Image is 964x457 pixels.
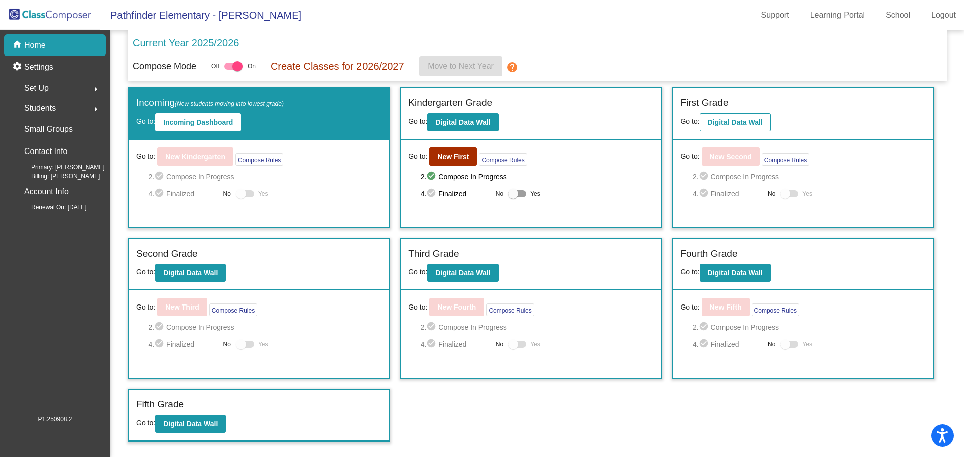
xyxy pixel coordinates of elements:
mat-icon: check_circle [699,171,711,183]
span: No [768,189,775,198]
span: 2. Compose In Progress [148,321,381,333]
span: 4. Finalized [421,338,491,350]
mat-icon: check_circle [699,338,711,350]
a: Learning Portal [802,7,873,23]
label: First Grade [680,96,728,110]
button: New Second [702,147,760,166]
span: No [768,340,775,349]
span: Go to: [136,419,155,427]
button: Digital Data Wall [155,415,226,433]
span: No [496,340,503,349]
span: No [223,340,231,349]
p: Current Year 2025/2026 [133,35,239,50]
span: Go to: [680,151,699,162]
label: Incoming [136,96,284,110]
b: Digital Data Wall [708,118,763,126]
b: New Kindergarten [165,153,225,161]
button: Digital Data Wall [427,264,498,282]
span: Renewal On: [DATE] [15,203,86,212]
mat-icon: home [12,39,24,51]
b: Digital Data Wall [163,269,218,277]
a: Logout [923,7,964,23]
span: Go to: [680,117,699,125]
label: Second Grade [136,247,198,261]
label: Third Grade [408,247,459,261]
mat-icon: check_circle [154,321,166,333]
mat-icon: check_circle [426,171,438,183]
label: Kindergarten Grade [408,96,492,110]
button: Digital Data Wall [427,113,498,131]
mat-icon: check_circle [154,188,166,200]
mat-icon: check_circle [426,338,438,350]
button: Digital Data Wall [700,113,771,131]
span: Yes [802,188,812,200]
b: Digital Data Wall [708,269,763,277]
span: Go to: [408,151,427,162]
b: Incoming Dashboard [163,118,233,126]
button: New Kindergarten [157,147,233,166]
span: No [496,189,503,198]
mat-icon: check_circle [154,171,166,183]
p: Small Groups [24,122,73,136]
span: 2. Compose In Progress [148,171,381,183]
span: Go to: [136,302,155,313]
span: 4. Finalized [421,188,491,200]
span: 4. Finalized [148,188,218,200]
mat-icon: arrow_right [90,103,102,115]
b: New Second [710,153,752,161]
b: New Fifth [710,303,742,311]
span: Set Up [24,81,49,95]
span: Go to: [408,302,427,313]
span: Yes [258,188,268,200]
mat-icon: check_circle [699,188,711,200]
span: (New students moving into lowest grade) [175,100,284,107]
b: New Third [165,303,199,311]
button: New Third [157,298,207,316]
button: New Fifth [702,298,750,316]
button: Move to Next Year [419,56,502,76]
mat-icon: check_circle [699,321,711,333]
span: Yes [802,338,812,350]
mat-icon: check_circle [426,321,438,333]
mat-icon: settings [12,61,24,73]
span: Go to: [408,268,427,276]
mat-icon: check_circle [426,188,438,200]
span: Off [211,62,219,71]
span: Yes [530,338,540,350]
span: 2. Compose In Progress [693,321,926,333]
span: 4. Finalized [148,338,218,350]
b: Digital Data Wall [435,118,490,126]
button: New First [429,147,477,166]
span: Go to: [680,302,699,313]
span: On [248,62,256,71]
p: Contact Info [24,144,67,159]
p: Home [24,39,46,51]
b: Digital Data Wall [163,420,218,428]
span: Move to Next Year [428,62,494,70]
span: Pathfinder Elementary - [PERSON_NAME] [100,7,301,23]
button: New Fourth [429,298,484,316]
button: Compose Rules [486,303,534,316]
mat-icon: arrow_right [90,83,102,95]
span: 2. Compose In Progress [421,171,654,183]
button: Compose Rules [752,303,799,316]
button: Digital Data Wall [155,264,226,282]
span: Billing: [PERSON_NAME] [15,172,100,181]
button: Compose Rules [479,153,527,166]
span: Go to: [136,117,155,125]
span: 4. Finalized [693,338,763,350]
label: Fourth Grade [680,247,737,261]
b: New Fourth [437,303,476,311]
p: Create Classes for 2026/2027 [271,59,404,74]
span: No [223,189,231,198]
p: Settings [24,61,53,73]
span: Primary: [PERSON_NAME] [15,163,105,172]
button: Compose Rules [209,303,257,316]
b: New First [437,153,469,161]
button: Compose Rules [762,153,809,166]
button: Compose Rules [235,153,283,166]
p: Compose Mode [133,60,196,73]
mat-icon: check_circle [154,338,166,350]
p: Account Info [24,185,69,199]
span: Students [24,101,56,115]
